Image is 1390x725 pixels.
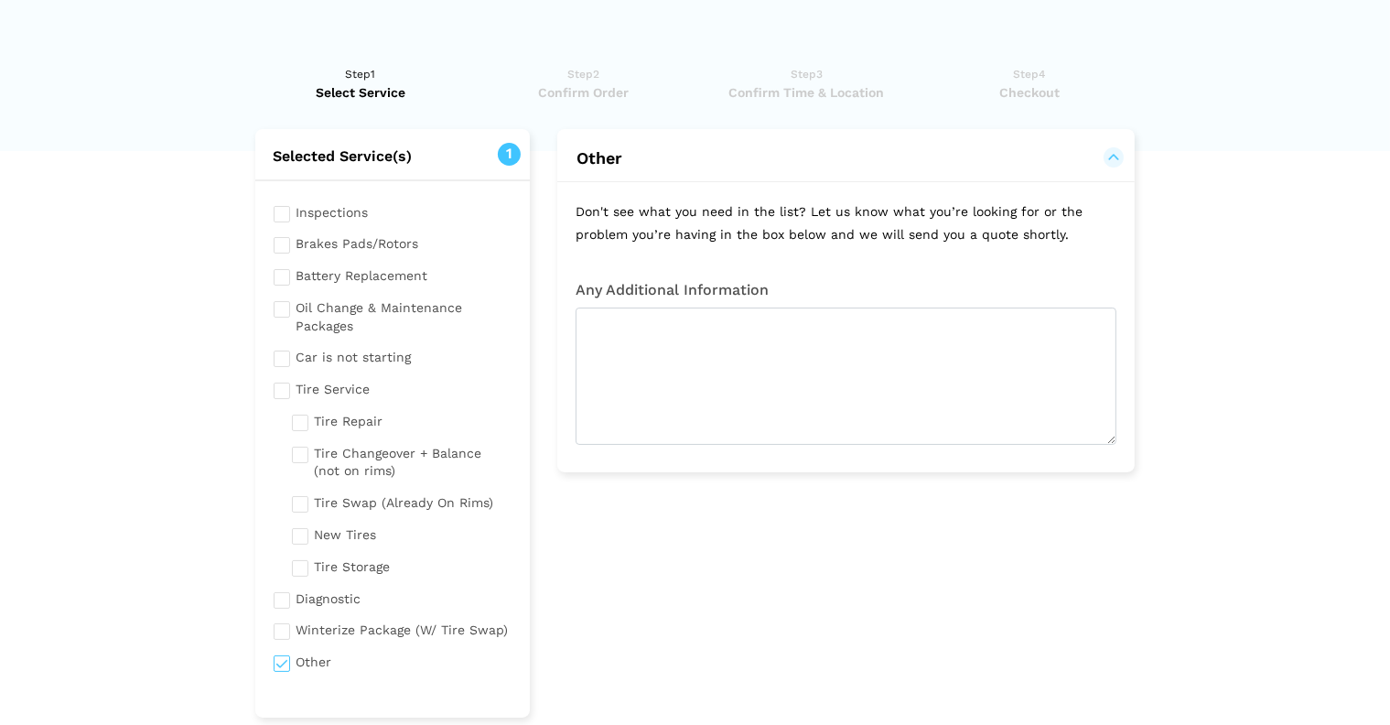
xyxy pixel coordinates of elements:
[576,282,1116,298] h3: Any Additional Information
[498,143,521,166] span: 1
[255,83,467,102] span: Select Service
[478,83,689,102] span: Confirm Order
[255,147,531,166] h2: Selected Service(s)
[576,147,1116,169] button: Other
[924,83,1136,102] span: Checkout
[701,65,912,102] a: Step3
[701,83,912,102] span: Confirm Time & Location
[478,65,689,102] a: Step2
[924,65,1136,102] a: Step4
[557,182,1135,264] p: Don't see what you need in the list? Let us know what you’re looking for or the problem you’re ha...
[255,65,467,102] a: Step1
